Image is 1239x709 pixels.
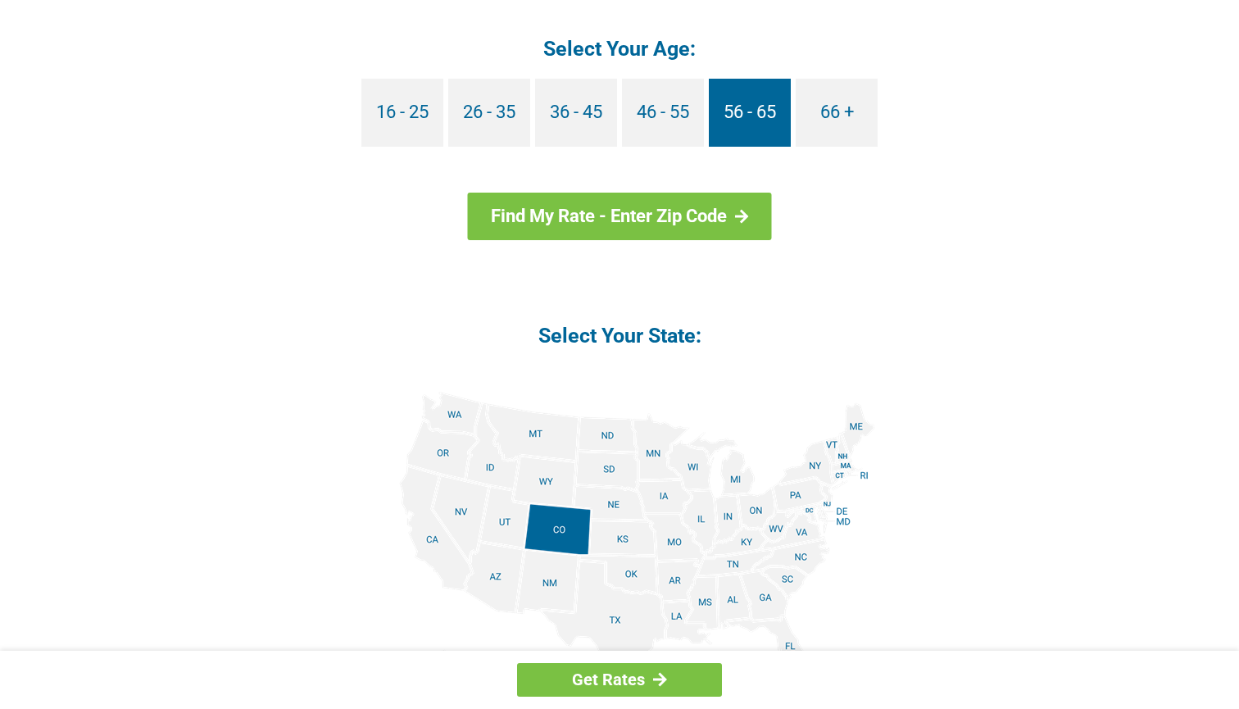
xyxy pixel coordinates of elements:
a: Get Rates [517,663,722,697]
a: Find My Rate - Enter Zip Code [468,193,772,240]
h4: Select Your Age: [226,35,1013,62]
a: 16 - 25 [361,79,443,147]
a: 66 + [796,79,878,147]
h4: Select Your State: [226,322,1013,349]
a: 56 - 65 [709,79,791,147]
a: 36 - 45 [535,79,617,147]
a: 46 - 55 [622,79,704,147]
a: 26 - 35 [448,79,530,147]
